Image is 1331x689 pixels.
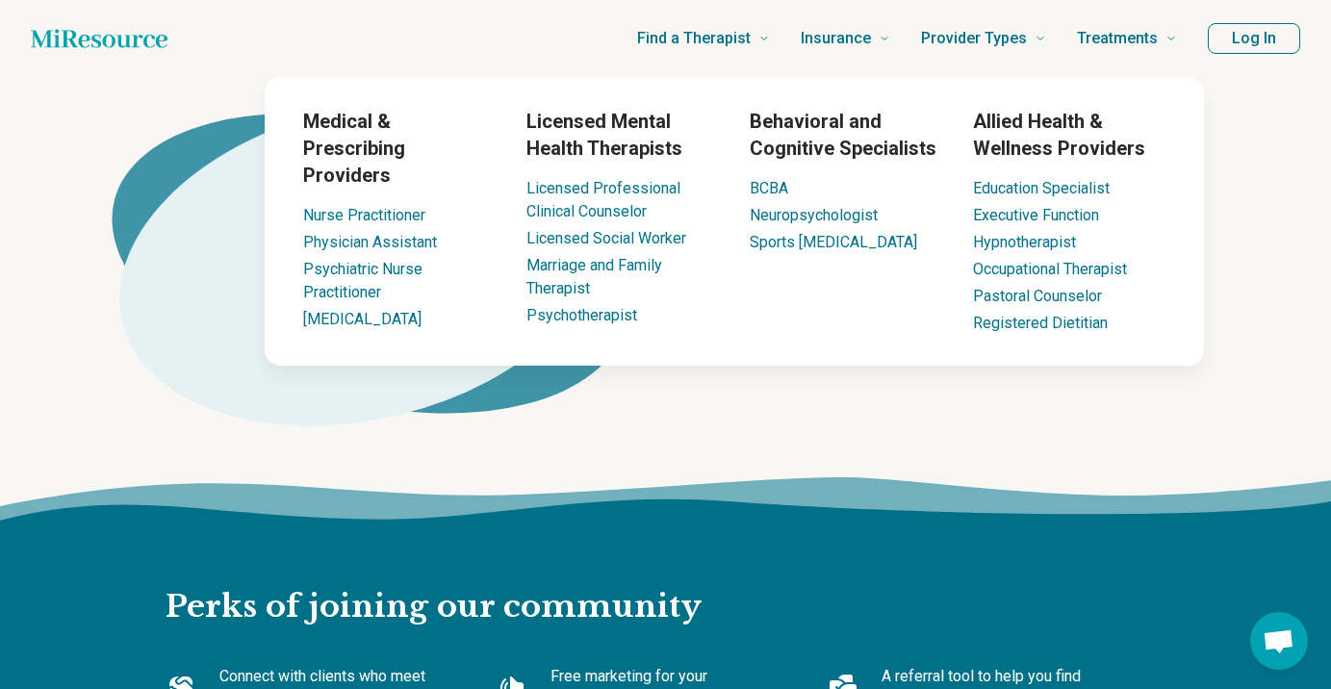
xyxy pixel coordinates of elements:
[973,206,1099,224] a: Executive Function
[31,19,167,58] a: Home page
[303,108,496,189] h3: Medical & Prescribing Providers
[973,179,1110,197] a: Education Specialist
[526,256,662,297] a: Marriage and Family Therapist
[801,25,871,52] span: Insurance
[149,77,1319,366] div: Provider Types
[1250,612,1308,670] div: Open chat
[750,108,942,162] h3: Behavioral and Cognitive Specialists
[303,310,422,328] a: [MEDICAL_DATA]
[1208,23,1300,54] button: Log In
[303,233,437,251] a: Physician Assistant
[973,260,1127,278] a: Occupational Therapist
[526,179,680,220] a: Licensed Professional Clinical Counselor
[750,206,878,224] a: Neuropsychologist
[973,287,1102,305] a: Pastoral Counselor
[303,260,422,301] a: Psychiatric Nurse Practitioner
[750,179,788,197] a: BCBA
[526,229,686,247] a: Licensed Social Worker
[921,25,1027,52] span: Provider Types
[973,108,1165,162] h3: Allied Health & Wellness Providers
[1077,25,1158,52] span: Treatments
[526,108,719,162] h3: Licensed Mental Health Therapists
[750,233,917,251] a: Sports [MEDICAL_DATA]
[637,25,751,52] span: Find a Therapist
[973,233,1076,251] a: Hypnotherapist
[526,306,637,324] a: Psychotherapist
[303,206,425,224] a: Nurse Practitioner
[973,314,1108,332] a: Registered Dietitian
[166,525,1166,627] h2: Perks of joining our community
